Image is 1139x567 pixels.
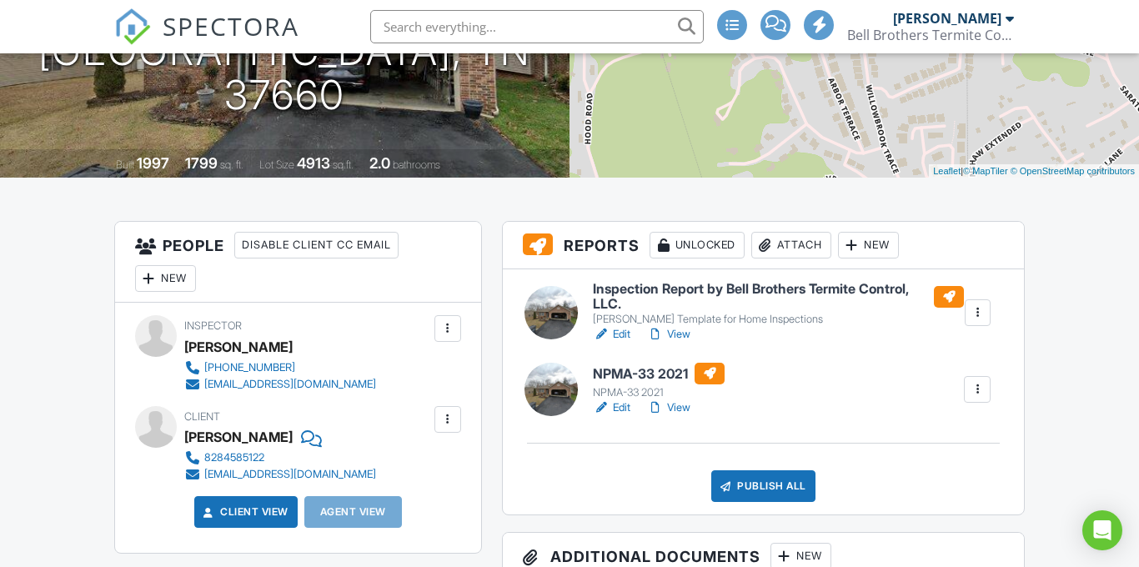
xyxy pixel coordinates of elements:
[650,232,745,258] div: Unlocked
[593,326,630,343] a: Edit
[711,470,815,502] div: Publish All
[370,10,704,43] input: Search everything...
[115,222,481,303] h3: People
[647,399,690,416] a: View
[135,265,196,292] div: New
[204,361,295,374] div: [PHONE_NUMBER]
[1011,166,1135,176] a: © OpenStreetMap contributors
[204,378,376,391] div: [EMAIL_ADDRESS][DOMAIN_NAME]
[503,222,1024,269] h3: Reports
[184,359,376,376] a: [PHONE_NUMBER]
[184,334,293,359] div: [PERSON_NAME]
[114,23,299,58] a: SPECTORA
[593,386,725,399] div: NPMA-33 2021
[185,154,218,172] div: 1799
[893,10,1001,27] div: [PERSON_NAME]
[847,27,1014,43] div: Bell Brothers Termite Control, LLC.
[929,164,1139,178] div: |
[163,8,299,43] span: SPECTORA
[184,424,293,449] div: [PERSON_NAME]
[220,158,243,171] span: sq. ft.
[333,158,354,171] span: sq.ft.
[963,166,1008,176] a: © MapTiler
[184,319,242,332] span: Inspector
[204,451,264,464] div: 8284585122
[1082,510,1122,550] div: Open Intercom Messenger
[593,363,725,384] h6: NPMA-33 2021
[838,232,899,258] div: New
[184,376,376,393] a: [EMAIL_ADDRESS][DOMAIN_NAME]
[116,158,134,171] span: Built
[751,232,831,258] div: Attach
[200,504,289,520] a: Client View
[369,154,390,172] div: 2.0
[184,466,376,483] a: [EMAIL_ADDRESS][DOMAIN_NAME]
[184,410,220,423] span: Client
[593,282,963,326] a: Inspection Report by Bell Brothers Termite Control, LLC. [PERSON_NAME] Template for Home Inspections
[933,166,961,176] a: Leaflet
[393,158,440,171] span: bathrooms
[137,154,169,172] div: 1997
[114,8,151,45] img: The Best Home Inspection Software - Spectora
[593,282,963,311] h6: Inspection Report by Bell Brothers Termite Control, LLC.
[234,232,399,258] div: Disable Client CC Email
[184,449,376,466] a: 8284585122
[647,326,690,343] a: View
[297,154,330,172] div: 4913
[204,468,376,481] div: [EMAIL_ADDRESS][DOMAIN_NAME]
[259,158,294,171] span: Lot Size
[593,313,963,326] div: [PERSON_NAME] Template for Home Inspections
[593,363,725,399] a: NPMA-33 2021 NPMA-33 2021
[593,399,630,416] a: Edit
